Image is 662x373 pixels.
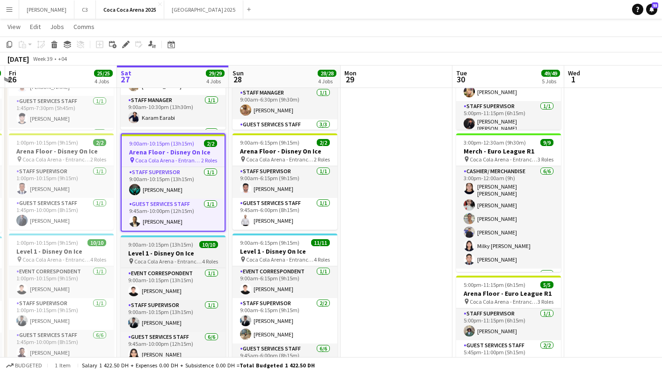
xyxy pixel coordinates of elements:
span: 2/2 [317,139,330,146]
span: Coca Cola Arena - Entrance F [246,256,314,263]
button: Budgeted [5,360,44,371]
h3: Arena Floor - Disney On Ice [233,147,337,155]
span: 9:00am-6:15pm (9h15m) [240,239,299,246]
app-card-role: Event Correspondent1/19:00am-10:15pm (13h15m)[PERSON_NAME] [121,268,226,300]
span: 2/2 [204,140,217,147]
a: Comms [70,21,98,33]
span: 5:00pm-11:15pm (6h15m) [464,281,525,288]
span: 10/10 [87,239,106,246]
span: 5/5 [540,281,553,288]
span: 9:00am-10:15pm (13h15m) [129,140,194,147]
a: Jobs [46,21,68,33]
app-card-role: Staff Manager1/19:00am-10:30pm (13h30m)Karam Earabi [121,95,226,127]
app-job-card: 9:00am-6:15pm (9h15m)2/2Arena Floor - Disney On Ice Coca Cola Arena - Entrance F2 RolesStaff Supe... [233,133,337,230]
span: Coca Cola Arena - Entrance F [22,156,90,163]
div: +04 [58,55,67,62]
span: 30 [455,74,467,85]
a: Edit [26,21,44,33]
app-card-role: Staff Manager1/19:00am-6:30pm (9h30m)[PERSON_NAME] [233,88,337,119]
button: [PERSON_NAME] [19,0,74,19]
span: Week 39 [31,55,54,62]
button: [GEOGRAPHIC_DATA] 2025 [164,0,243,19]
h3: Arena Floor - Disney On Ice [9,147,114,155]
span: 4 Roles [202,258,218,265]
span: 2 Roles [314,156,330,163]
span: 29 [343,74,356,85]
div: 5 Jobs [542,78,560,85]
app-card-role: Staff Supervisor1/19:00am-10:15pm (13h15m)[PERSON_NAME] [121,300,226,332]
span: 3 Roles [538,298,553,305]
span: 29/29 [206,70,225,77]
span: 25/25 [94,70,113,77]
span: 9:00am-6:15pm (9h15m) [240,139,299,146]
span: Comms [73,22,95,31]
span: 1:00pm-10:15pm (9h15m) [16,239,78,246]
app-card-role: Staff Supervisor1/19:00am-6:15pm (9h15m)[PERSON_NAME] [233,166,337,198]
h3: Level 1 - Disney On Ice [121,249,226,257]
app-job-card: 9:00am-6:15pm (9h15m)11/11Level 1 - Disney On Ice Coca Cola Arena - Entrance F4 RolesEvent Corres... [233,234,337,372]
h3: Merch - Euro League R1 [456,147,561,155]
span: 3 Roles [538,156,553,163]
button: Coca Coca Arena 2025 [96,0,164,19]
a: View [4,21,24,33]
span: 11/11 [311,239,330,246]
app-job-card: 1:00pm-10:15pm (9h15m)2/2Arena Floor - Disney On Ice Coca Cola Arena - Entrance F2 RolesStaff Sup... [9,133,114,230]
span: 1:00pm-10:15pm (9h15m) [16,139,78,146]
span: Edit [30,22,41,31]
span: Jobs [50,22,64,31]
span: 1 item [51,362,74,369]
span: Sun [233,69,244,77]
span: Sat [121,69,131,77]
div: Salary 1 422.50 DH + Expenses 0.00 DH + Subsistence 0.00 DH = [82,362,315,369]
h3: Level 1 - Disney On Ice [9,247,114,256]
span: 28/28 [318,70,336,77]
app-card-role: Guest Services Staff1/19:45am-10:00pm (12h15m)[PERSON_NAME] [122,199,225,231]
span: 93 [652,2,658,8]
app-job-card: 9:00am-10:15pm (13h15m)2/2Arena Floor - Disney On Ice Coca Cola Arena - Entrance F2 RolesStaff Su... [121,133,226,232]
app-card-role: Guest Services Staff3/39:45am-6:00pm (8h15m) [233,119,337,178]
span: View [7,22,21,31]
span: Tue [456,69,467,77]
span: Coca Cola Arena - Entrance F [135,157,201,164]
div: 4 Jobs [206,78,224,85]
span: Coca Cola Arena - Entrance F [470,156,538,163]
app-card-role: Guest Services Staff3/3 [121,127,226,186]
span: Budgeted [15,362,42,369]
span: 9:00am-10:15pm (13h15m) [128,241,193,248]
span: 10/10 [199,241,218,248]
span: 4 Roles [314,256,330,263]
app-job-card: 3:00pm-12:30am (9h30m) (Wed)9/9Merch - Euro League R1 Coca Cola Arena - Entrance F3 RolesCashier/... [456,133,561,272]
app-card-role: Guest Services Staff5/5 [9,128,114,217]
span: Coca Cola Arena - Entrance F [246,156,314,163]
a: 93 [646,4,657,15]
h3: Level 1 - Disney On Ice [233,247,337,256]
app-card-role: Cashier/ Merchandise6/63:00pm-12:00am (9h)[PERSON_NAME] [PERSON_NAME][PERSON_NAME][PERSON_NAME][P... [456,166,561,269]
app-card-role: Staff Supervisor1/15:00pm-11:15pm (6h15m)[PERSON_NAME] [PERSON_NAME] [456,101,561,136]
span: 49/49 [541,70,560,77]
app-card-role: Staff Supervisor1/11:00pm-10:15pm (9h15m)[PERSON_NAME] [9,166,114,198]
div: 4 Jobs [95,78,112,85]
span: 9/9 [540,139,553,146]
div: 4 Jobs [318,78,336,85]
span: Wed [568,69,580,77]
span: Fri [9,69,16,77]
app-job-card: 1:00pm-10:15pm (9h15m)10/10Level 1 - Disney On Ice Coca Cola Arena - Entrance F4 RolesEvent Corre... [9,234,114,372]
span: 26 [7,74,16,85]
span: 1 [567,74,580,85]
span: 2 Roles [90,156,106,163]
span: Coca Cola Arena - Entrance F [470,298,538,305]
app-card-role: Event Correspondent1/19:00am-6:15pm (9h15m)[PERSON_NAME] [233,266,337,298]
button: C3 [74,0,96,19]
span: Mon [344,69,356,77]
span: Coca Cola Arena - Entrance F [22,256,90,263]
app-card-role: Staff Supervisor1/19:00am-10:15pm (13h15m)[PERSON_NAME] [122,167,225,199]
span: 3:00pm-12:30am (9h30m) (Wed) [464,139,540,146]
span: Coca Cola Arena - Entrance F [134,258,202,265]
app-card-role: Guest Services Staff1/19:45am-6:00pm (8h15m)[PERSON_NAME] [233,198,337,230]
